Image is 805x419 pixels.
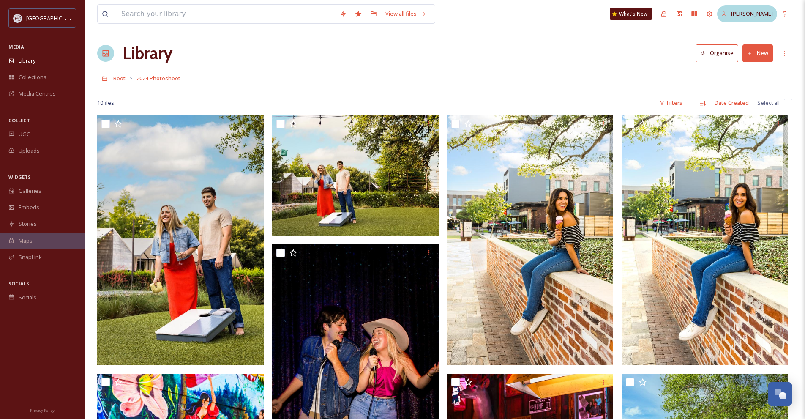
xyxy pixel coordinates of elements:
div: Date Created [710,95,753,111]
div: Filters [655,95,687,111]
a: 2024 Photoshoot [136,73,180,83]
span: MEDIA [8,44,24,50]
img: Lick Ice Cream.jpg [622,115,788,365]
span: Collections [19,73,46,81]
span: Select all [757,99,780,107]
span: WIDGETS [8,174,31,180]
a: Library [123,41,172,66]
a: [PERSON_NAME] [717,5,777,22]
button: Open Chat [768,382,792,406]
span: Library [19,57,35,65]
span: SOCIALS [8,280,29,287]
a: What's New [610,8,652,20]
span: [PERSON_NAME] [731,10,773,17]
span: Media Centres [19,90,56,98]
span: [GEOGRAPHIC_DATA] [26,14,80,22]
a: View all files [381,5,431,22]
span: Privacy Policy [30,408,55,413]
span: Galleries [19,187,41,195]
span: Root [113,74,126,82]
button: New [742,44,773,62]
img: CollegeStation_Visit_Bug_Color.png [14,14,22,22]
input: Search your library [117,5,336,23]
a: Privacy Policy [30,405,55,415]
a: Root [113,73,126,83]
span: UGC [19,130,30,138]
img: Cornhole at Cavalry Court.jpg [272,115,439,236]
span: Socials [19,293,36,301]
span: Uploads [19,147,40,155]
span: Maps [19,237,33,245]
span: 10 file s [97,99,114,107]
span: COLLECT [8,117,30,123]
span: SnapLink [19,253,42,261]
span: 2024 Photoshoot [136,74,180,82]
span: Stories [19,220,37,228]
span: Embeds [19,203,39,211]
img: Lick Ice Cream.jpg [447,115,614,365]
img: Cornhole at Cavalry Court.jpg [97,115,264,365]
button: Organise [696,44,738,62]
